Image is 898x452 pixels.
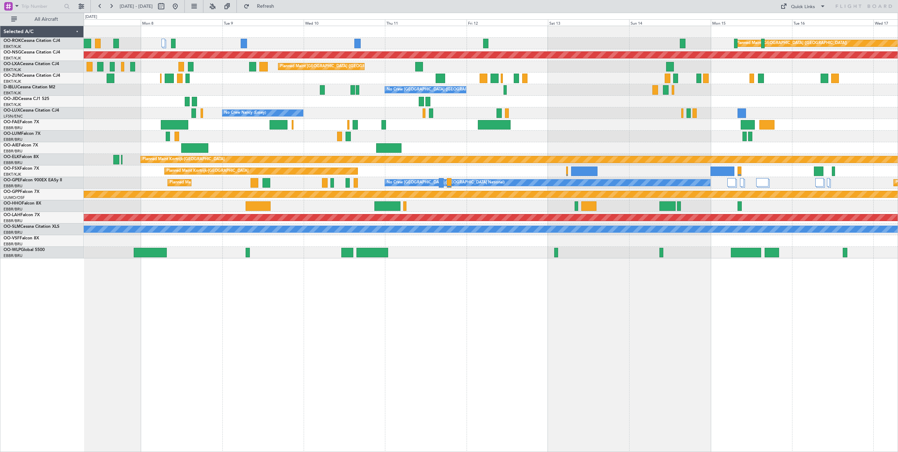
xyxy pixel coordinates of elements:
span: OO-FSX [4,167,20,171]
a: EBBR/BRU [4,125,23,131]
a: OO-GPPFalcon 7X [4,190,39,194]
span: OO-LXA [4,62,20,66]
div: Planned Maint [GEOGRAPHIC_DATA] ([GEOGRAPHIC_DATA] National) [170,177,297,188]
a: OO-GPEFalcon 900EX EASy II [4,178,62,182]
a: EBBR/BRU [4,137,23,142]
a: OO-WLPGlobal 5500 [4,248,45,252]
div: Thu 11 [385,19,466,26]
div: Sun 7 [59,19,141,26]
a: OO-LUMFalcon 7X [4,132,40,136]
span: OO-WLP [4,248,21,252]
a: EBBR/BRU [4,218,23,224]
div: No Crew [GEOGRAPHIC_DATA] ([GEOGRAPHIC_DATA] National) [387,177,505,188]
a: UUMO/OSF [4,195,25,200]
a: EBBR/BRU [4,207,23,212]
a: EBKT/KJK [4,44,21,49]
div: Planned Maint [GEOGRAPHIC_DATA] ([GEOGRAPHIC_DATA]) [736,38,847,49]
a: OO-FAEFalcon 7X [4,120,39,124]
a: EBKT/KJK [4,67,21,73]
button: All Aircraft [8,14,76,25]
a: EBBR/BRU [4,183,23,189]
span: D-IBLU [4,85,17,89]
span: All Aircraft [18,17,74,22]
span: OO-ELK [4,155,19,159]
span: OO-LUM [4,132,21,136]
span: OO-FAE [4,120,20,124]
div: Quick Links [791,4,815,11]
div: Tue 9 [222,19,304,26]
div: [DATE] [85,14,97,20]
a: OO-LUXCessna Citation CJ4 [4,108,59,113]
a: OO-SLMCessna Citation XLS [4,225,59,229]
div: Planned Maint Kortrijk-[GEOGRAPHIC_DATA] [143,154,224,165]
a: OO-NSGCessna Citation CJ4 [4,50,60,55]
a: EBKT/KJK [4,90,21,96]
a: OO-LAHFalcon 7X [4,213,40,217]
span: OO-SLM [4,225,20,229]
input: Trip Number [21,1,62,12]
span: [DATE] - [DATE] [120,3,153,10]
a: EBBR/BRU [4,253,23,258]
div: Tue 16 [792,19,873,26]
div: Planned Maint [GEOGRAPHIC_DATA] ([GEOGRAPHIC_DATA] National) [280,61,407,72]
a: EBKT/KJK [4,79,21,84]
a: EBBR/BRU [4,230,23,235]
span: OO-LAH [4,213,20,217]
div: Mon 15 [711,19,792,26]
a: OO-FSXFalcon 7X [4,167,39,171]
div: Mon 8 [141,19,222,26]
span: OO-JID [4,97,18,101]
a: EBBR/BRU [4,149,23,154]
span: OO-NSG [4,50,21,55]
a: EBKT/KJK [4,102,21,107]
a: OO-LXACessna Citation CJ4 [4,62,59,66]
span: OO-VSF [4,236,20,240]
a: EBKT/KJK [4,172,21,177]
div: Sun 14 [629,19,710,26]
button: Quick Links [777,1,829,12]
a: OO-ROKCessna Citation CJ4 [4,39,60,43]
div: Sat 13 [548,19,629,26]
div: No Crew [GEOGRAPHIC_DATA] ([GEOGRAPHIC_DATA] National) [387,84,505,95]
span: OO-GPE [4,178,20,182]
a: EBKT/KJK [4,56,21,61]
a: OO-JIDCessna CJ1 525 [4,97,49,101]
span: OO-ZUN [4,74,21,78]
a: LFSN/ENC [4,114,23,119]
span: Refresh [251,4,280,9]
div: Fri 12 [467,19,548,26]
span: OO-LUX [4,108,20,113]
div: No Crew Nancy (Essey) [224,108,266,118]
a: D-IBLUCessna Citation M2 [4,85,55,89]
span: OO-HHO [4,201,22,206]
div: Wed 10 [304,19,385,26]
span: OO-AIE [4,143,19,147]
span: OO-ROK [4,39,21,43]
a: OO-VSFFalcon 8X [4,236,39,240]
a: OO-AIEFalcon 7X [4,143,38,147]
a: EBBR/BRU [4,160,23,165]
a: OO-ELKFalcon 8X [4,155,39,159]
a: OO-HHOFalcon 8X [4,201,41,206]
span: OO-GPP [4,190,20,194]
button: Refresh [240,1,283,12]
a: OO-ZUNCessna Citation CJ4 [4,74,60,78]
div: Planned Maint Kortrijk-[GEOGRAPHIC_DATA] [166,166,248,176]
a: EBBR/BRU [4,241,23,247]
